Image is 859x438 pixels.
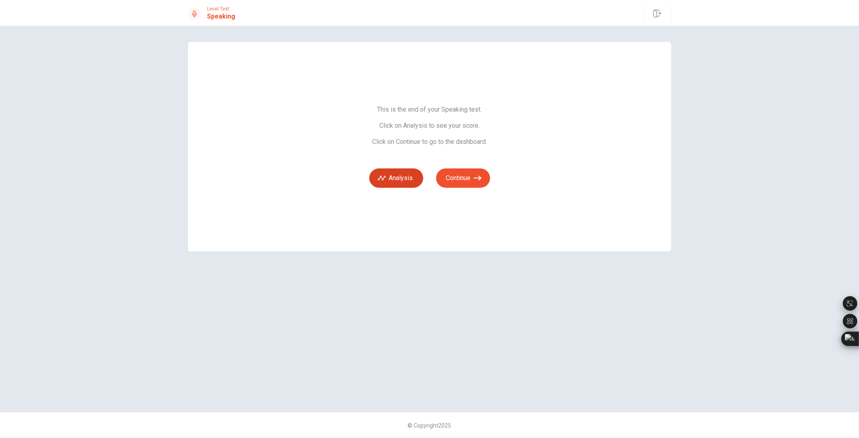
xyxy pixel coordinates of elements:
[436,168,490,188] button: Continue
[207,12,236,21] h1: Speaking
[207,6,236,12] span: Level Test
[369,168,423,188] button: Analysis
[408,422,451,429] span: © Copyright 2025
[369,106,490,146] span: This is the end of your Speaking test. Click on Analysis to see your score. Click on Continue to ...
